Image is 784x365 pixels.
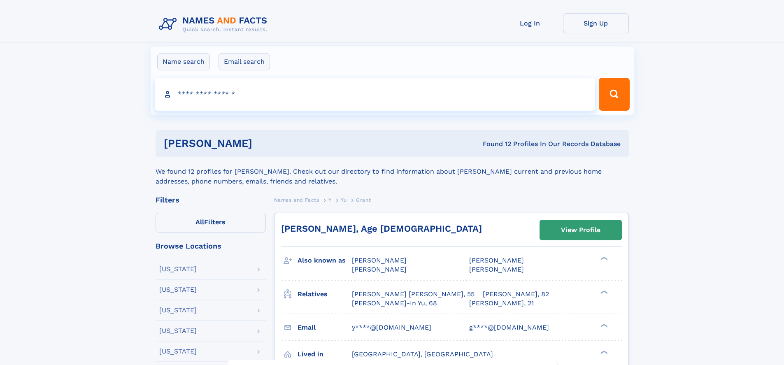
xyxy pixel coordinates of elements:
[219,53,270,70] label: Email search
[298,253,352,267] h3: Also known as
[159,266,197,272] div: [US_STATE]
[328,197,332,203] span: Y
[298,321,352,335] h3: Email
[352,299,437,308] a: [PERSON_NAME]-In Yu, 68
[281,223,482,234] a: [PERSON_NAME], Age [DEMOGRAPHIC_DATA]
[328,195,332,205] a: Y
[159,286,197,293] div: [US_STATE]
[483,290,549,299] a: [PERSON_NAME], 82
[598,349,608,355] div: ❯
[156,213,266,232] label: Filters
[540,220,621,240] a: View Profile
[352,290,475,299] a: [PERSON_NAME] [PERSON_NAME], 55
[352,265,407,273] span: [PERSON_NAME]
[598,256,608,261] div: ❯
[156,196,266,204] div: Filters
[469,299,534,308] a: [PERSON_NAME], 21
[352,256,407,264] span: [PERSON_NAME]
[368,139,621,149] div: Found 12 Profiles In Our Records Database
[298,347,352,361] h3: Lived in
[563,13,629,33] a: Sign Up
[164,138,368,149] h1: [PERSON_NAME]
[156,242,266,250] div: Browse Locations
[159,328,197,334] div: [US_STATE]
[341,197,347,203] span: Yu
[598,323,608,328] div: ❯
[352,350,493,358] span: [GEOGRAPHIC_DATA], [GEOGRAPHIC_DATA]
[274,195,319,205] a: Names and Facts
[157,53,210,70] label: Name search
[469,265,524,273] span: [PERSON_NAME]
[155,78,596,111] input: search input
[341,195,347,205] a: Yu
[599,78,629,111] button: Search Button
[561,221,600,239] div: View Profile
[469,256,524,264] span: [PERSON_NAME]
[195,218,204,226] span: All
[298,287,352,301] h3: Relatives
[497,13,563,33] a: Log In
[159,348,197,355] div: [US_STATE]
[598,289,608,295] div: ❯
[159,307,197,314] div: [US_STATE]
[356,197,371,203] span: Grant
[156,13,274,35] img: Logo Names and Facts
[156,157,629,186] div: We found 12 profiles for [PERSON_NAME]. Check out our directory to find information about [PERSON...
